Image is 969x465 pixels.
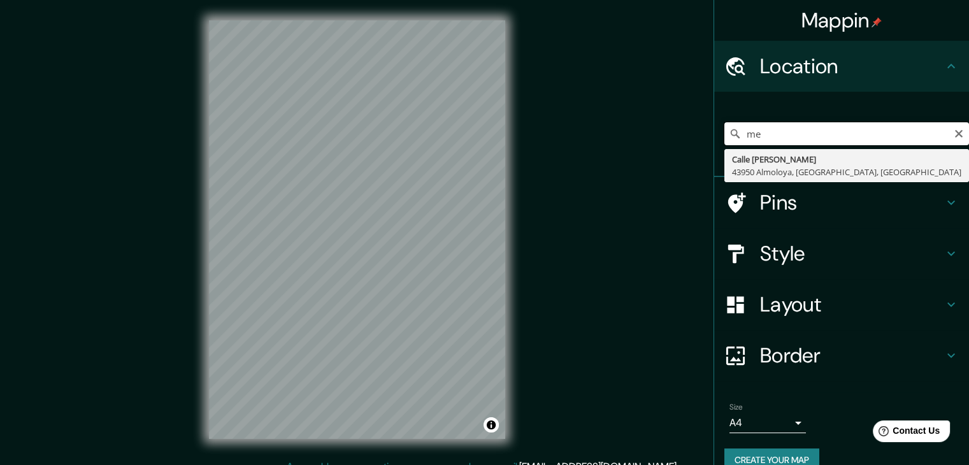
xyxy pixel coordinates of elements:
[760,241,944,266] h4: Style
[729,413,806,433] div: A4
[732,153,961,166] div: Calle [PERSON_NAME]
[801,8,882,33] h4: Mappin
[760,54,944,79] h4: Location
[760,343,944,368] h4: Border
[856,415,955,451] iframe: Help widget launcher
[760,292,944,317] h4: Layout
[209,20,505,439] canvas: Map
[714,41,969,92] div: Location
[760,190,944,215] h4: Pins
[484,417,499,433] button: Toggle attribution
[724,122,969,145] input: Pick your city or area
[714,330,969,381] div: Border
[954,127,964,139] button: Clear
[732,166,961,178] div: 43950 Almoloya, [GEOGRAPHIC_DATA], [GEOGRAPHIC_DATA]
[714,177,969,228] div: Pins
[714,228,969,279] div: Style
[714,279,969,330] div: Layout
[729,402,743,413] label: Size
[872,17,882,27] img: pin-icon.png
